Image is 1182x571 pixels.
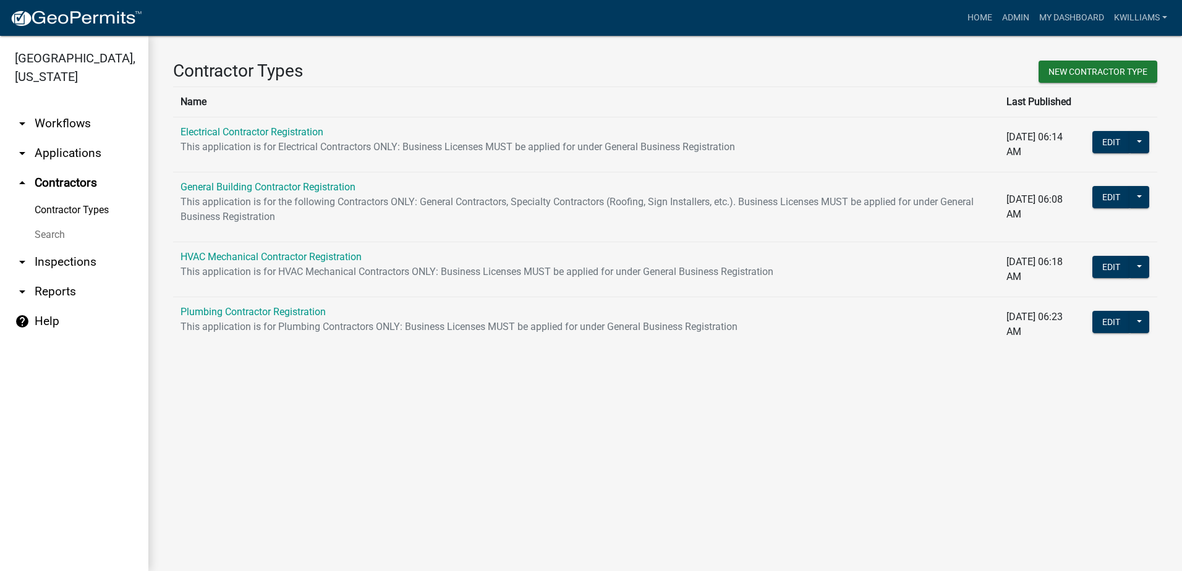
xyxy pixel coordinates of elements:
h3: Contractor Types [173,61,656,82]
a: HVAC Mechanical Contractor Registration [181,251,362,263]
button: Edit [1092,311,1130,333]
i: arrow_drop_down [15,146,30,161]
a: Electrical Contractor Registration [181,126,323,138]
a: General Building Contractor Registration [181,181,355,193]
i: arrow_drop_down [15,284,30,299]
button: Edit [1092,256,1130,278]
a: Home [963,6,997,30]
p: This application is for Electrical Contractors ONLY: Business Licenses MUST be applied for under ... [181,140,992,154]
a: My Dashboard [1034,6,1109,30]
a: Admin [997,6,1034,30]
a: kwilliams [1109,6,1172,30]
button: New Contractor Type [1039,61,1157,83]
span: [DATE] 06:14 AM [1006,131,1063,158]
span: [DATE] 06:23 AM [1006,311,1063,337]
p: This application is for Plumbing Contractors ONLY: Business Licenses MUST be applied for under Ge... [181,319,992,334]
i: arrow_drop_up [15,176,30,190]
i: arrow_drop_down [15,116,30,131]
a: Plumbing Contractor Registration [181,306,326,318]
span: [DATE] 06:08 AM [1006,193,1063,220]
th: Last Published [999,87,1084,117]
i: help [15,314,30,329]
i: arrow_drop_down [15,255,30,269]
p: This application is for the following Contractors ONLY: General Contractors, Specialty Contractor... [181,195,992,224]
span: [DATE] 06:18 AM [1006,256,1063,282]
p: This application is for HVAC Mechanical Contractors ONLY: Business Licenses MUST be applied for u... [181,264,992,279]
th: Name [173,87,999,117]
button: Edit [1092,186,1130,208]
button: Edit [1092,131,1130,153]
